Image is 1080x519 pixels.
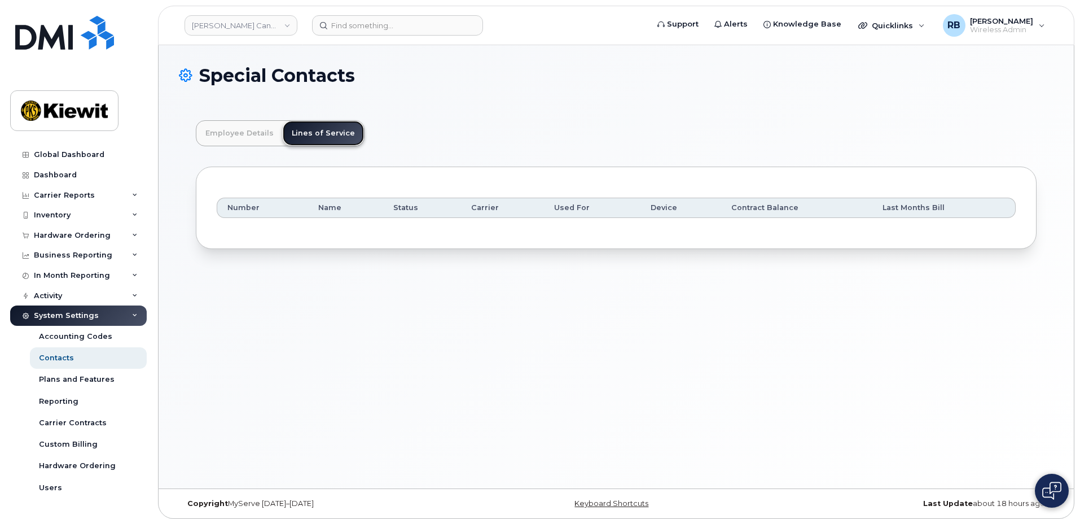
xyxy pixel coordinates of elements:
th: Last Months Bill [872,198,1016,218]
strong: Copyright [187,499,228,508]
th: Device [640,198,721,218]
a: Lines of Service [283,121,364,146]
div: about 18 hours ago [762,499,1053,508]
img: Open chat [1042,482,1061,500]
th: Contract Balance [721,198,872,218]
th: Used For [544,198,640,218]
a: Employee Details [196,121,283,146]
th: Status [383,198,461,218]
div: MyServe [DATE]–[DATE] [179,499,471,508]
h1: Special Contacts [179,66,1053,85]
th: Name [308,198,383,218]
th: Carrier [461,198,544,218]
th: Number [217,198,308,218]
strong: Last Update [923,499,973,508]
a: Keyboard Shortcuts [574,499,648,508]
